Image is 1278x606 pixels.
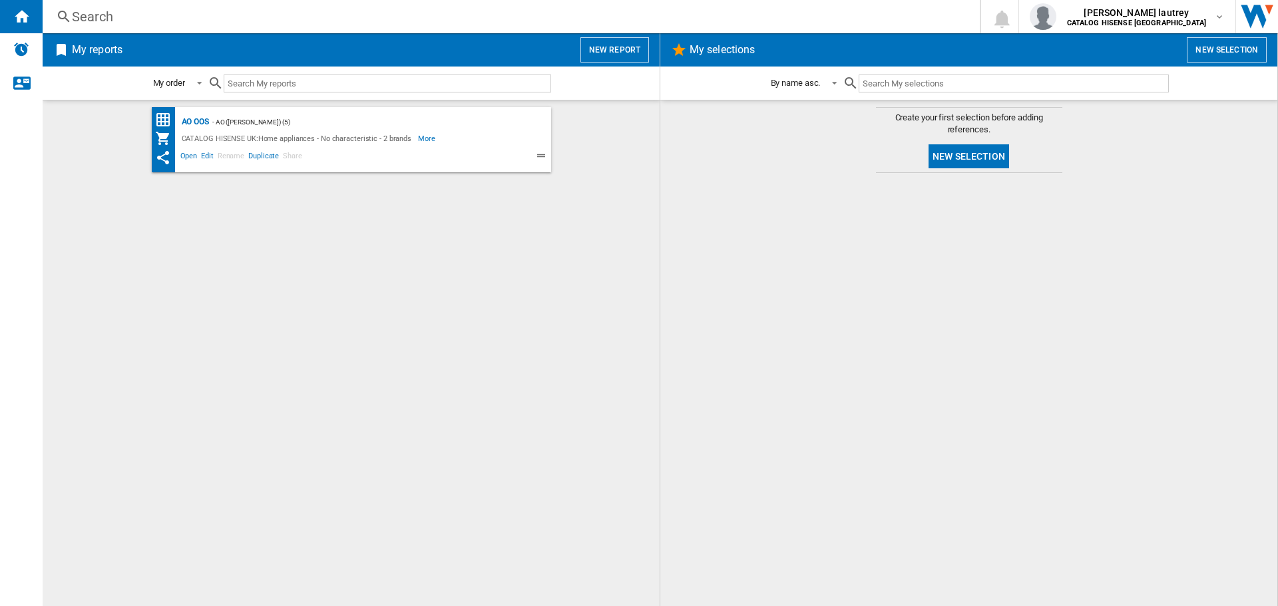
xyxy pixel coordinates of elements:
span: Create your first selection before adding references. [876,112,1062,136]
div: My Assortment [155,130,178,146]
button: New selection [1187,37,1267,63]
span: Duplicate [246,150,281,166]
div: CATALOG HISENSE UK:Home appliances - No characteristic - 2 brands [178,130,419,146]
span: More [418,130,437,146]
span: Edit [199,150,216,166]
div: By name asc. [771,78,821,88]
div: Search [72,7,945,26]
span: Open [178,150,200,166]
input: Search My reports [224,75,551,92]
span: Rename [216,150,246,166]
div: Price Matrix [155,112,178,128]
ng-md-icon: This report has been shared with you [155,150,171,166]
div: - AO ([PERSON_NAME]) (5) [209,114,525,130]
div: My order [153,78,185,88]
img: alerts-logo.svg [13,41,29,57]
input: Search My selections [859,75,1168,92]
b: CATALOG HISENSE [GEOGRAPHIC_DATA] [1067,19,1207,27]
h2: My reports [69,37,125,63]
img: profile.jpg [1030,3,1056,30]
button: New report [580,37,649,63]
span: [PERSON_NAME] lautrey [1067,6,1207,19]
button: New selection [929,144,1009,168]
div: AO OOS [178,114,209,130]
span: Share [281,150,304,166]
h2: My selections [687,37,757,63]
